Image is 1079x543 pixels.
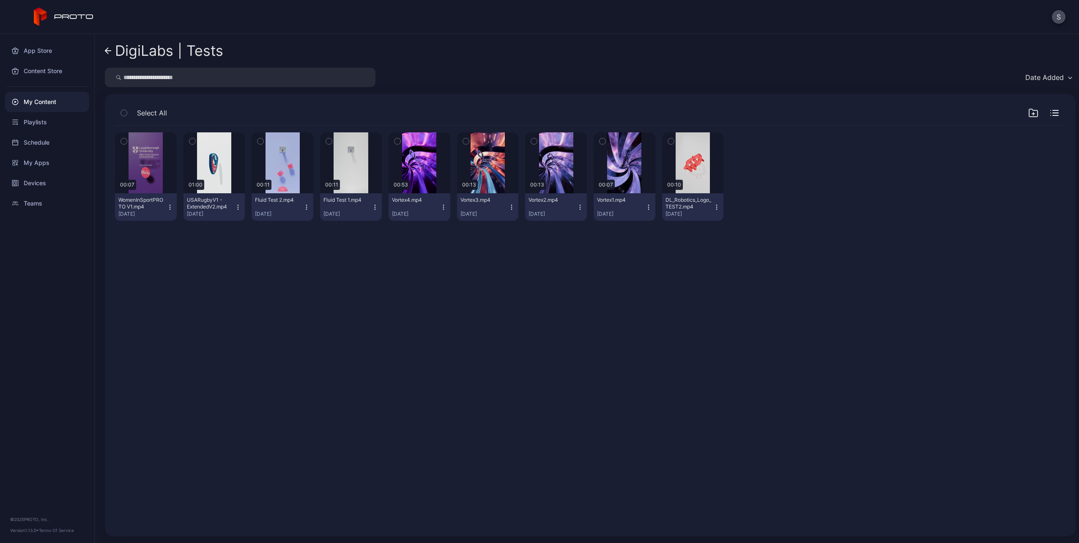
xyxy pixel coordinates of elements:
[118,211,167,217] div: [DATE]
[5,112,89,132] a: Playlists
[460,211,509,217] div: [DATE]
[5,153,89,173] a: My Apps
[594,193,655,221] button: Vortex1.mp4[DATE]
[529,211,577,217] div: [DATE]
[597,211,645,217] div: [DATE]
[115,193,177,221] button: WomenInSportPROTO V1.mp4[DATE]
[187,197,233,210] div: USARugbyV1 - ExtendedV2.mp4
[5,92,89,112] a: My Content
[137,108,167,118] span: Select All
[1021,68,1076,87] button: Date Added
[665,211,714,217] div: [DATE]
[392,197,438,203] div: Vortex4.mp4
[255,197,301,203] div: Fluid Test 2.mp4
[1052,10,1065,24] button: S
[389,193,450,221] button: Vortex4.mp4[DATE]
[118,197,165,210] div: WomenInSportPROTO V1.mp4
[665,197,712,210] div: DL_Robotics_Logo_TEST2.mp4
[392,211,440,217] div: [DATE]
[5,132,89,153] a: Schedule
[105,41,223,61] a: DigiLabs | Tests
[525,193,587,221] button: Vortex2.mp4[DATE]
[115,43,223,59] div: DigiLabs | Tests
[5,173,89,193] a: Devices
[323,211,372,217] div: [DATE]
[252,193,313,221] button: Fluid Test 2.mp4[DATE]
[187,211,235,217] div: [DATE]
[460,197,507,203] div: Vortex3.mp4
[5,193,89,214] a: Teams
[457,193,519,221] button: Vortex3.mp4[DATE]
[10,516,84,523] div: © 2025 PROTO, Inc.
[39,528,74,533] a: Terms Of Service
[662,193,724,221] button: DL_Robotics_Logo_TEST2.mp4[DATE]
[183,193,245,221] button: USARugbyV1 - ExtendedV2.mp4[DATE]
[323,197,370,203] div: Fluid Test 1.mp4
[597,197,644,203] div: Vortex1.mp4
[320,193,382,221] button: Fluid Test 1.mp4[DATE]
[10,528,39,533] span: Version 1.13.0 •
[255,211,303,217] div: [DATE]
[5,41,89,61] a: App Store
[5,61,89,81] a: Content Store
[529,197,575,203] div: Vortex2.mp4
[1025,73,1064,82] div: Date Added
